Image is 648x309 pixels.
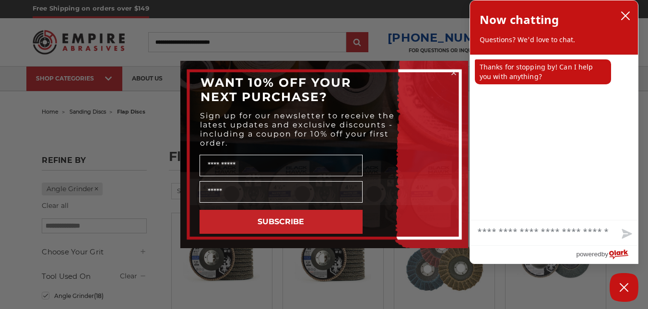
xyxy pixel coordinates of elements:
button: SUBSCRIBE [200,210,363,234]
button: Close dialog [449,68,459,78]
span: powered [576,248,601,260]
button: Send message [614,223,638,245]
div: chat [470,55,638,220]
button: Close Chatbox [610,273,638,302]
button: close chatbox [618,9,633,23]
span: WANT 10% OFF YOUR NEXT PURCHASE? [200,75,351,104]
span: Sign up for our newsletter to receive the latest updates and exclusive discounts - including a co... [200,111,395,148]
a: Powered by Olark [576,246,638,263]
p: Thanks for stopping by! Can I help you with anything? [475,59,611,84]
span: by [601,248,608,260]
p: Questions? We'd love to chat. [480,35,628,45]
input: Email [200,181,363,203]
h2: Now chatting [480,10,559,29]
